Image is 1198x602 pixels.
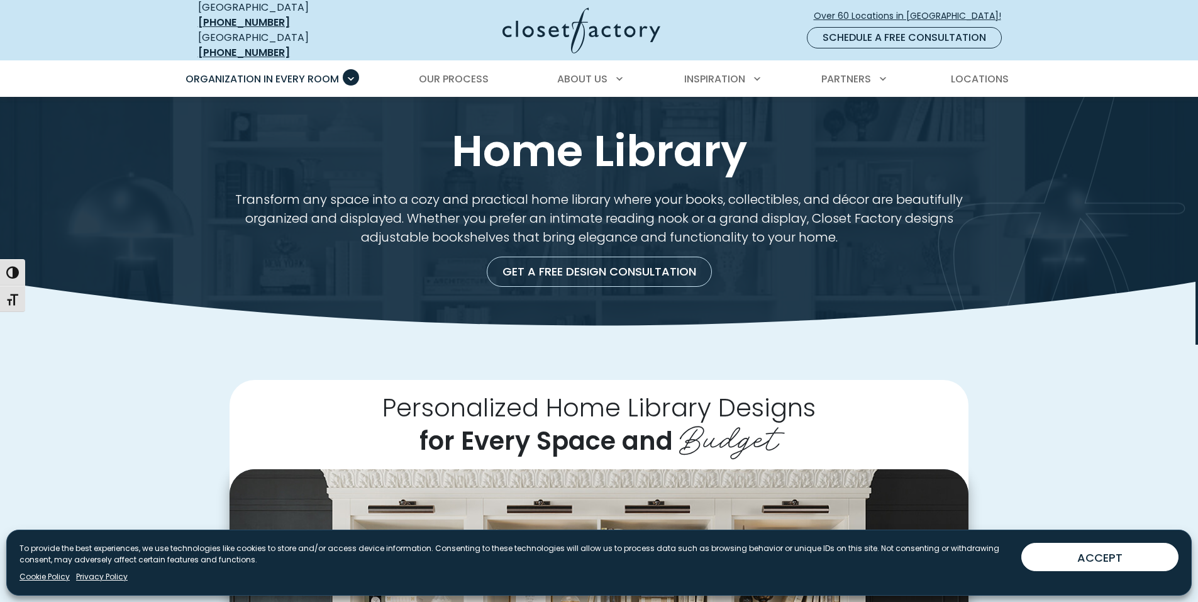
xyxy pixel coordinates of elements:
span: Personalized Home Library Designs [382,390,816,425]
span: for Every Space and [419,423,673,459]
a: [PHONE_NUMBER] [198,15,290,30]
span: Inspiration [684,72,745,86]
span: Over 60 Locations in [GEOGRAPHIC_DATA]! [814,9,1011,23]
p: Transform any space into a cozy and practical home library where your books, collectibles, and dé... [230,190,968,247]
span: Organization in Every Room [186,72,339,86]
span: Partners [821,72,871,86]
span: Locations [951,72,1009,86]
h1: Home Library [196,127,1003,175]
a: [PHONE_NUMBER] [198,45,290,60]
a: Cookie Policy [19,571,70,582]
div: [GEOGRAPHIC_DATA] [198,30,380,60]
button: ACCEPT [1021,543,1179,571]
span: Our Process [419,72,489,86]
img: Closet Factory Logo [502,8,660,53]
span: About Us [557,72,607,86]
a: Get a Free Design Consultation [487,257,712,287]
a: Privacy Policy [76,571,128,582]
a: Schedule a Free Consultation [807,27,1002,48]
a: Over 60 Locations in [GEOGRAPHIC_DATA]! [813,5,1012,27]
span: Budget [679,410,779,460]
p: To provide the best experiences, we use technologies like cookies to store and/or access device i... [19,543,1011,566]
nav: Primary Menu [177,62,1022,97]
